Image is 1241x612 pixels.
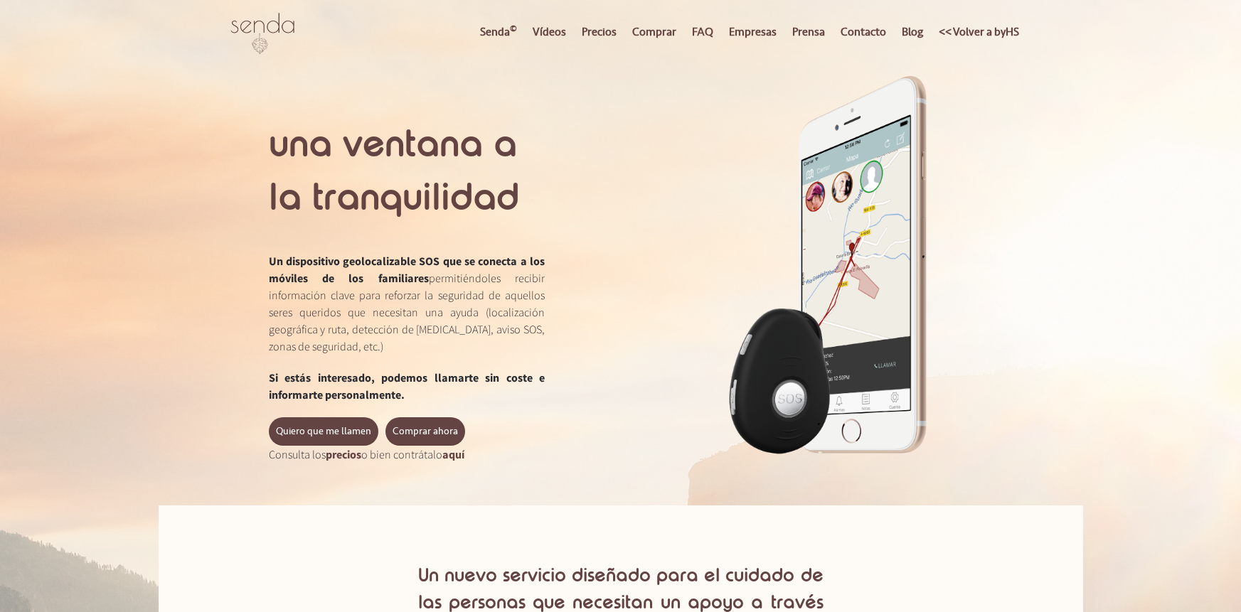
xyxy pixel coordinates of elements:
[269,446,545,463] p: Consulta los o bien contrátalo
[510,22,517,35] sup: ©
[722,68,935,463] img: Dispositivo y App Senda
[269,417,378,446] button: Quiero que me llamen
[326,447,361,461] a: precios
[269,117,545,224] h1: una ventana a la tranquilidad
[269,254,545,285] span: Un dispositivo geolocalizable SOS que se conecta a los móviles de los familiares
[385,417,465,446] a: Comprar ahora
[269,252,545,355] p: permitiéndoles recibir información clave para reforzar la seguridad de aquellos seres queridos qu...
[269,369,545,403] p: Si estás interesado, podemos llamarte sin coste e informarte personalmente.
[442,447,464,461] a: aquí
